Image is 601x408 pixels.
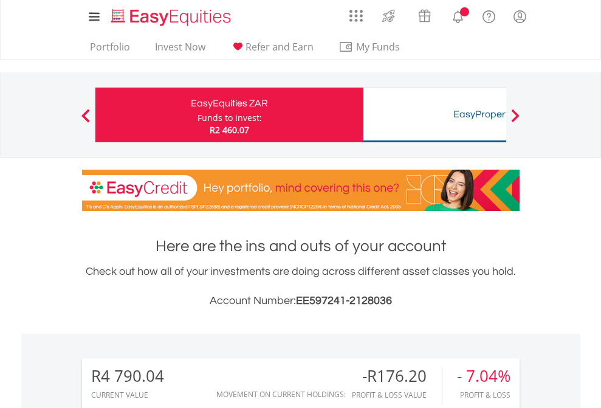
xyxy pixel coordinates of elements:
a: Refer and Earn [225,41,318,60]
img: EasyEquities_Logo.png [109,7,236,27]
a: Invest Now [150,41,210,60]
span: EE597241-2128036 [296,295,392,306]
span: Refer and Earn [246,40,314,54]
a: Portfolio [85,41,135,60]
a: Notifications [442,3,473,27]
img: EasyCredit Promotion Banner [82,170,520,211]
a: FAQ's and Support [473,3,504,27]
button: Previous [74,115,98,127]
img: thrive-v2.svg [379,6,399,26]
a: Vouchers [407,3,442,26]
div: Profit & Loss Value [352,391,442,399]
a: Home page [106,3,236,27]
h1: Here are the ins and outs of your account [82,235,520,257]
img: grid-menu-icon.svg [349,9,363,22]
div: -R176.20 [352,367,442,385]
div: Funds to invest: [197,112,262,124]
h3: Account Number: [82,292,520,309]
div: R4 790.04 [91,367,164,385]
div: CURRENT VALUE [91,391,164,399]
span: R2 460.07 [210,124,249,136]
button: Next [503,115,527,127]
div: Check out how all of your investments are doing across different asset classes you hold. [82,263,520,309]
a: My Profile [504,3,535,30]
img: vouchers-v2.svg [414,6,434,26]
div: - 7.04% [457,367,510,385]
span: My Funds [338,39,418,55]
div: Profit & Loss [457,391,510,399]
div: EasyEquities ZAR [103,95,356,112]
a: AppsGrid [342,3,371,22]
div: Movement on Current Holdings: [216,390,346,398]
